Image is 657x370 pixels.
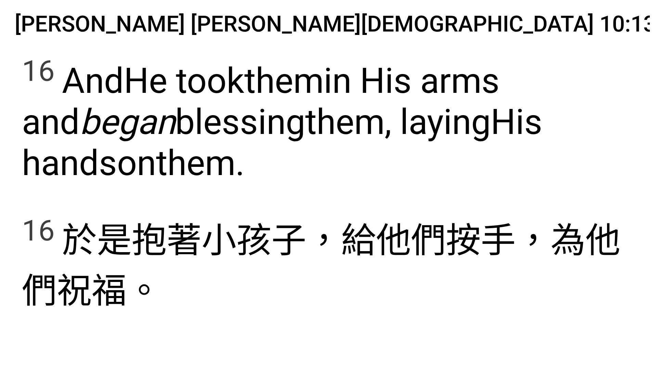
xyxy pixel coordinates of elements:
wg1909: them. [156,143,245,184]
i: began [80,101,175,143]
sup: 16 [22,54,55,88]
wg2532: He took [22,60,542,184]
wg846: 按 [22,220,620,311]
wg5087: His hands [22,101,542,184]
wg5495: ，為他們 [22,220,620,311]
span: And [22,54,635,184]
wg1723: 小孩子，給 [22,220,620,311]
wg1723: them [22,60,542,184]
wg6050: them, laying [22,101,542,184]
wg2127: 。 [127,270,162,311]
wg5087: 手 [22,220,620,311]
wg846: 祝福 [57,270,162,311]
wg2532: 於是抱著 [22,220,620,311]
wg846: in His arms and blessing [22,60,542,184]
sup: 16 [22,213,55,248]
wg1909: 他們 [22,220,620,311]
wg3588: on [117,143,245,184]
